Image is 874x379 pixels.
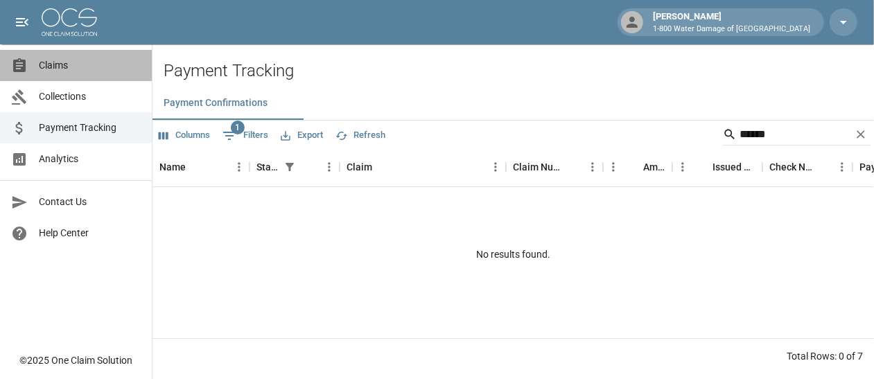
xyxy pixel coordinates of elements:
div: Claim Number [513,148,563,186]
button: Select columns [155,125,213,146]
div: dynamic tabs [152,87,874,120]
button: Sort [372,157,392,177]
button: Clear [850,124,871,145]
button: Export [277,125,326,146]
button: Menu [319,157,340,177]
span: Analytics [39,152,141,166]
div: Issued Date [672,148,762,186]
button: Sort [812,157,832,177]
button: Show filters [280,157,299,177]
span: Help Center [39,226,141,240]
div: Amount [603,148,672,186]
div: No results found. [152,187,874,322]
span: Collections [39,89,141,104]
button: Refresh [332,125,389,146]
div: Status [250,148,340,186]
button: Sort [693,157,713,177]
button: Menu [603,157,624,177]
button: Menu [832,157,853,177]
button: Menu [485,157,506,177]
span: Contact Us [39,195,141,209]
button: Show filters [219,125,272,147]
div: Claim [340,148,506,186]
span: 1 [231,121,245,134]
div: Claim [347,148,372,186]
h2: Payment Tracking [164,61,874,81]
button: Sort [563,157,582,177]
div: Check Number [769,148,812,186]
div: Status [256,148,280,186]
div: [PERSON_NAME] [647,10,816,35]
div: Check Number [762,148,853,186]
div: Total Rows: 0 of 7 [787,349,863,363]
div: Claim Number [506,148,603,186]
button: Menu [672,157,693,177]
button: Sort [186,157,205,177]
div: Search [723,123,871,148]
img: ocs-logo-white-transparent.png [42,8,97,36]
button: Sort [299,157,319,177]
button: Sort [624,157,643,177]
div: 1 active filter [280,157,299,177]
div: Amount [643,148,665,186]
p: 1-800 Water Damage of [GEOGRAPHIC_DATA] [653,24,810,35]
button: Menu [229,157,250,177]
span: Claims [39,58,141,73]
button: open drawer [8,8,36,36]
span: Payment Tracking [39,121,141,135]
div: Name [159,148,186,186]
div: Issued Date [713,148,755,186]
div: © 2025 One Claim Solution [19,353,132,367]
button: Menu [582,157,603,177]
div: Name [152,148,250,186]
button: Payment Confirmations [152,87,279,120]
